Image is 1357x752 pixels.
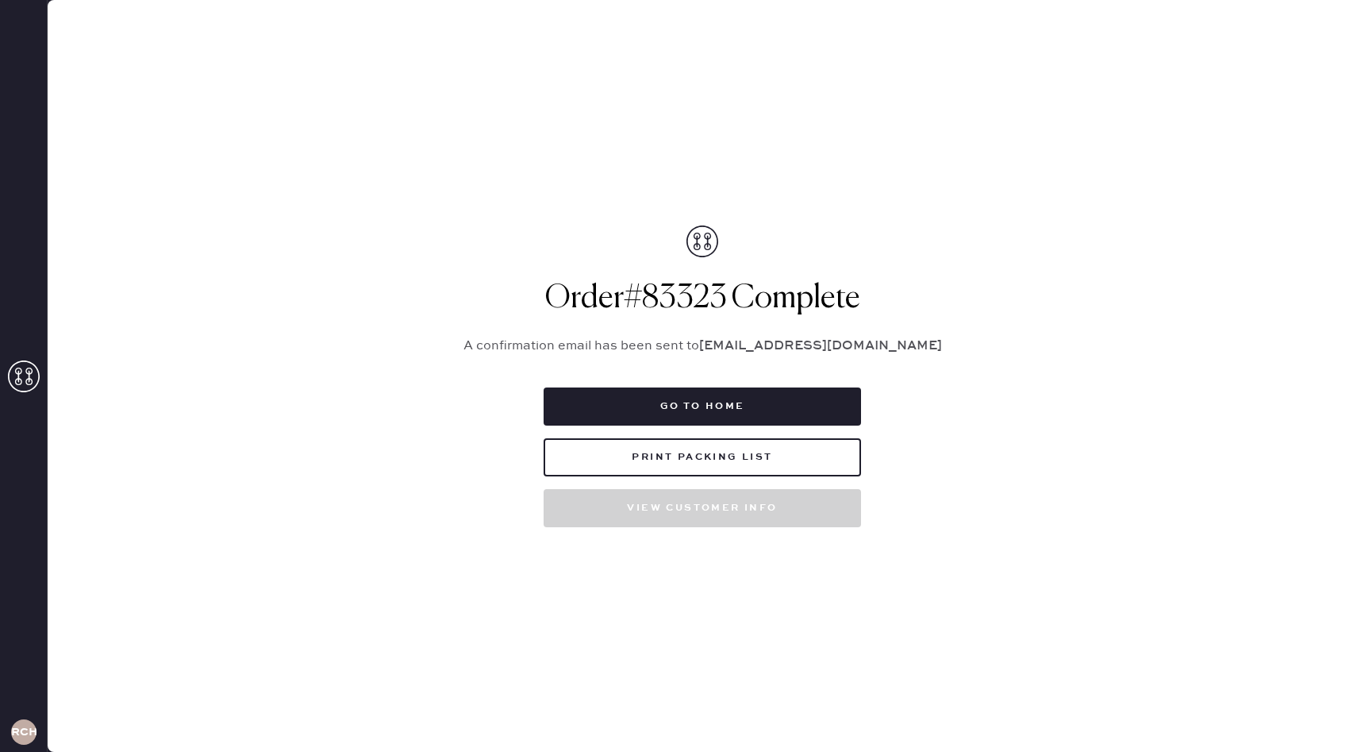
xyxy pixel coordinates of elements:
iframe: Front Chat [1282,681,1350,749]
p: A confirmation email has been sent to [444,337,960,356]
h3: RCHA [11,727,37,738]
button: View customer info [544,489,861,527]
button: Print Packing List [544,438,861,476]
button: Go to home [544,388,861,426]
strong: [EMAIL_ADDRESS][DOMAIN_NAME] [699,338,942,353]
h1: Order # 83323 Complete [444,280,960,318]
